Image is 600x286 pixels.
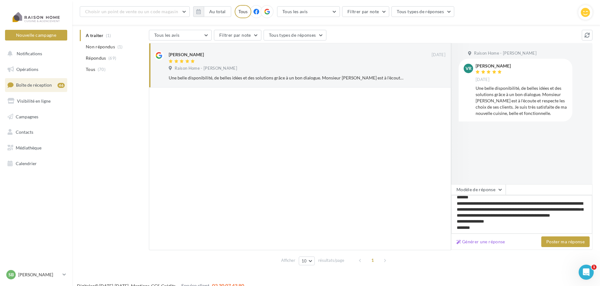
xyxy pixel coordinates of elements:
span: Non répondus [86,44,115,50]
button: Tous les avis [277,6,340,17]
span: Tous les avis [154,32,180,38]
span: 10 [302,258,307,263]
a: Opérations [4,63,68,76]
a: Campagnes [4,110,68,123]
span: Répondus [86,55,106,61]
a: Boîte de réception46 [4,78,68,92]
div: [PERSON_NAME] [169,51,204,58]
span: Médiathèque [16,145,41,150]
a: Visibilité en ligne [4,94,68,108]
button: 10 [299,256,315,265]
button: Nouvelle campagne [5,30,67,40]
span: Sb [8,272,14,278]
span: Afficher [281,257,295,263]
span: Tous types de réponses [269,32,316,38]
button: Choisir un point de vente ou un code magasin [80,6,190,17]
a: Contacts [4,126,68,139]
button: Poster ma réponse [541,236,590,247]
a: Sb [PERSON_NAME] [5,269,67,281]
span: Visibilité en ligne [17,98,51,104]
span: Campagnes [16,114,38,119]
span: résultats/page [318,257,344,263]
span: Opérations [16,67,38,72]
div: 46 [57,83,65,88]
p: [PERSON_NAME] [18,272,60,278]
span: Calendrier [16,161,37,166]
span: [DATE] [432,52,445,58]
div: [PERSON_NAME] [476,64,511,68]
span: Raison Home - [PERSON_NAME] [175,66,237,71]
button: Modèle de réponse [451,184,506,195]
span: Tous types de réponses [397,9,444,14]
iframe: Intercom live chat [579,265,594,280]
span: Raison Home - [PERSON_NAME] [474,51,537,56]
button: Générer une réponse [454,238,508,246]
span: Contacts [16,129,33,135]
span: (70) [98,67,106,72]
span: [DATE] [476,77,489,83]
button: Tous types de réponses [391,6,454,17]
span: Choisir un point de vente ou un code magasin [85,9,178,14]
button: Filtrer par note [342,6,390,17]
span: 1 [368,255,378,265]
span: Tous [86,66,95,73]
span: Vr [466,65,472,72]
button: Tous les avis [149,30,212,40]
div: Une belle disponibilité, de belles idées et des solutions grâce à un bon dialogue. Monsieur [PERS... [476,85,567,116]
span: (69) [108,56,116,61]
span: 1 [592,265,597,270]
button: Notifications [4,47,66,60]
a: Calendrier [4,157,68,170]
span: (1) [117,44,123,49]
button: Tous types de réponses [264,30,326,40]
button: Au total [193,6,231,17]
a: Médiathèque [4,141,68,154]
button: Filtrer par note [214,30,261,40]
button: Au total [204,6,231,17]
span: Tous les avis [282,9,308,14]
span: Boîte de réception [16,82,52,88]
span: Notifications [17,51,42,56]
div: Tous [235,5,251,18]
div: Une belle disponibilité, de belles idées et des solutions grâce à un bon dialogue. Monsieur [PERS... [169,75,405,81]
